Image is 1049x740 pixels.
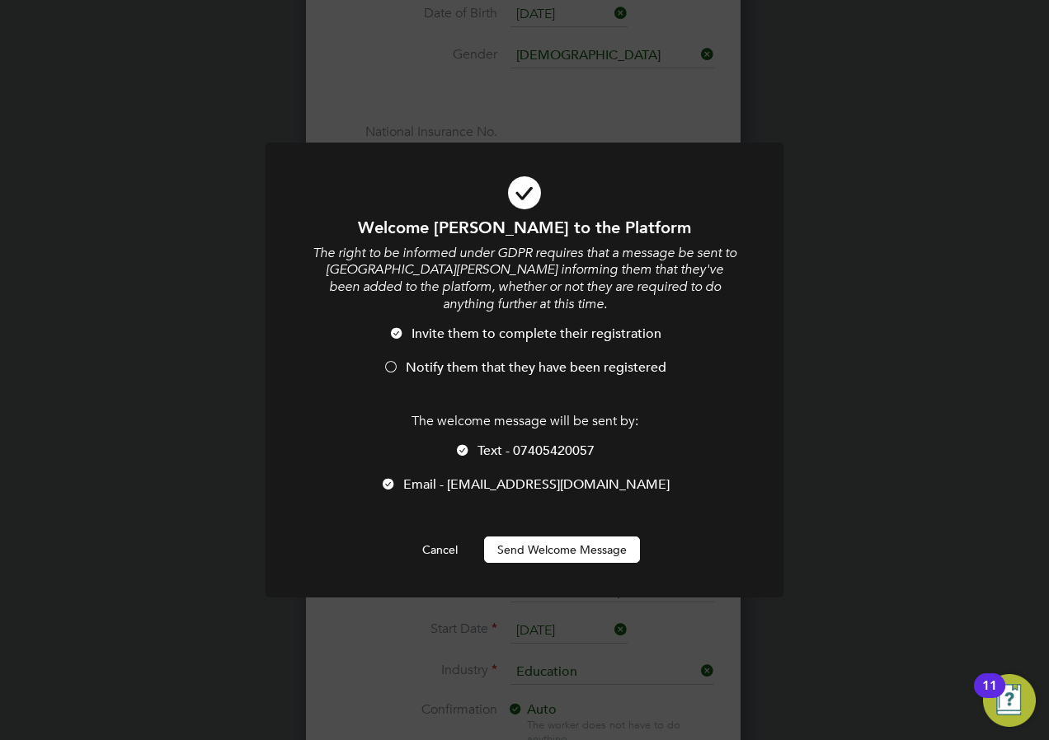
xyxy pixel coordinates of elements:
[313,245,736,312] i: The right to be informed under GDPR requires that a message be sent to [GEOGRAPHIC_DATA][PERSON_N...
[409,536,471,563] button: Cancel
[310,413,739,430] p: The welcome message will be sent by:
[412,326,661,342] span: Invite them to complete their registration
[310,217,739,238] h1: Welcome [PERSON_NAME] to the Platform
[477,443,595,459] span: Text - 07405420057
[982,686,997,707] div: 11
[406,359,666,376] span: Notify them that they have been registered
[403,476,670,493] span: Email - [EMAIL_ADDRESS][DOMAIN_NAME]
[983,674,1036,727] button: Open Resource Center, 11 new notifications
[484,536,640,563] button: Send Welcome Message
